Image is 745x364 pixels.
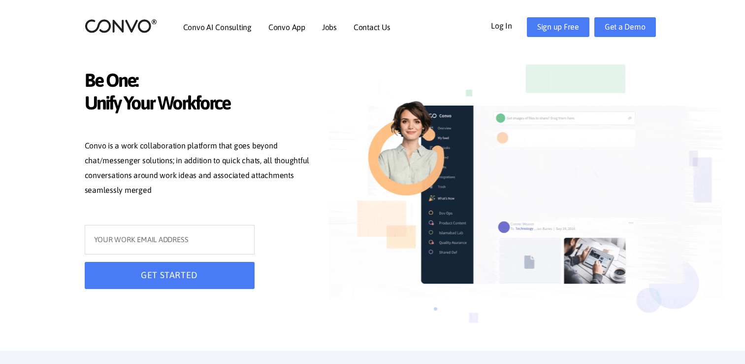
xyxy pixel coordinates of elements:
[85,225,255,255] input: YOUR WORK EMAIL ADDRESS
[328,47,722,354] img: image_not_found
[594,17,656,37] a: Get a Demo
[183,23,252,31] a: Convo AI Consulting
[85,92,316,117] span: Unify Your Workforce
[85,139,316,200] p: Convo is a work collaboration platform that goes beyond chat/messenger solutions; in addition to ...
[85,262,255,289] button: GET STARTED
[322,23,337,31] a: Jobs
[354,23,390,31] a: Contact Us
[268,23,305,31] a: Convo App
[85,69,316,94] span: Be One:
[85,18,157,34] img: logo_2.png
[527,17,589,37] a: Sign up Free
[491,17,527,33] a: Log In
